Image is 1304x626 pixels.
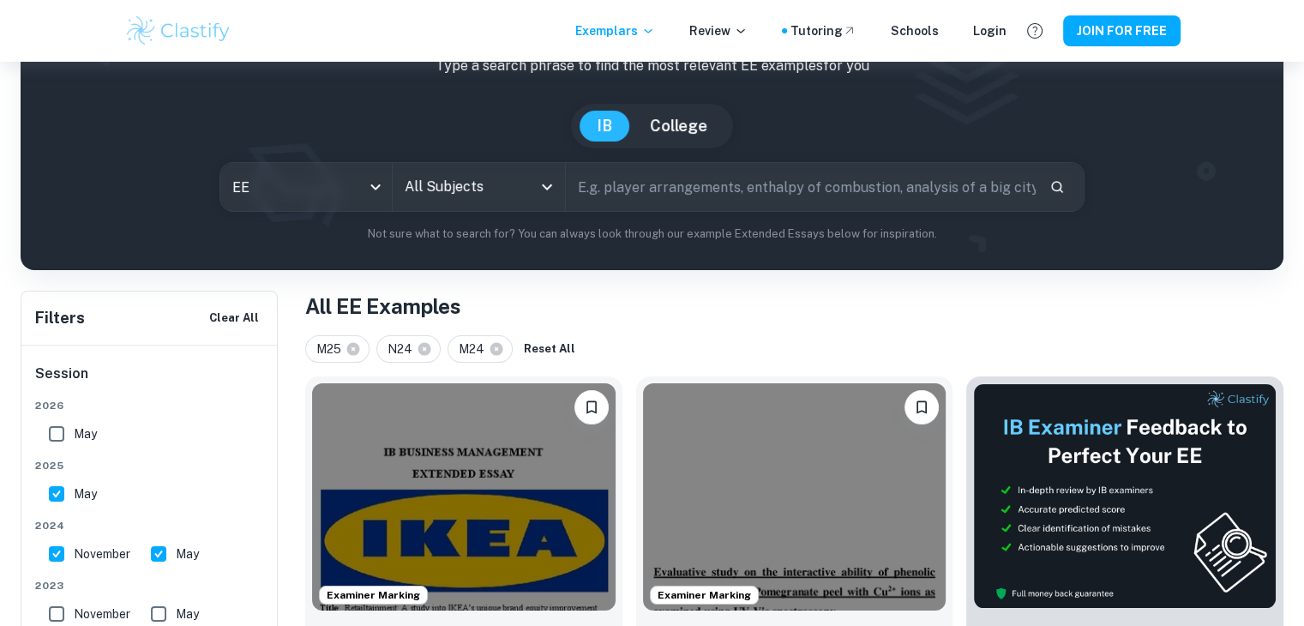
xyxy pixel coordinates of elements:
span: November [74,545,130,563]
p: Exemplars [575,21,655,40]
button: IB [580,111,629,141]
button: Search [1043,172,1072,202]
div: M25 [305,335,370,363]
span: N24 [388,340,420,358]
a: Login [973,21,1007,40]
button: Open [535,175,559,199]
div: N24 [376,335,441,363]
span: November [74,605,130,623]
button: Clear All [205,305,263,331]
span: May [74,424,97,443]
h6: Session [35,364,265,398]
img: Business and Management EE example thumbnail: To what extent have IKEA's in-store reta [312,383,616,611]
img: Chemistry EE example thumbnail: How do phenolic acid derivatives obtaine [643,383,946,611]
button: Reset All [520,336,580,362]
span: 2026 [35,398,265,413]
img: Clastify logo [124,14,233,48]
p: Not sure what to search for? You can always look through our example Extended Essays below for in... [34,226,1270,243]
h1: All EE Examples [305,291,1283,322]
a: Tutoring [790,21,856,40]
div: M24 [448,335,513,363]
span: 2025 [35,458,265,473]
span: May [176,545,199,563]
div: EE [220,163,392,211]
span: May [176,605,199,623]
p: Type a search phrase to find the most relevant EE examples for you [34,56,1270,76]
span: 2023 [35,578,265,593]
span: M25 [316,340,349,358]
h6: Filters [35,306,85,330]
span: 2024 [35,518,265,533]
button: Please log in to bookmark exemplars [574,390,609,424]
span: M24 [459,340,492,358]
button: Help and Feedback [1020,16,1049,45]
button: Please log in to bookmark exemplars [904,390,939,424]
span: Examiner Marking [651,587,758,603]
input: E.g. player arrangements, enthalpy of combustion, analysis of a big city... [566,163,1036,211]
span: Examiner Marking [320,587,427,603]
img: Thumbnail [973,383,1277,609]
span: May [74,485,97,503]
button: JOIN FOR FREE [1063,15,1181,46]
a: Schools [891,21,939,40]
button: College [633,111,724,141]
p: Review [689,21,748,40]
